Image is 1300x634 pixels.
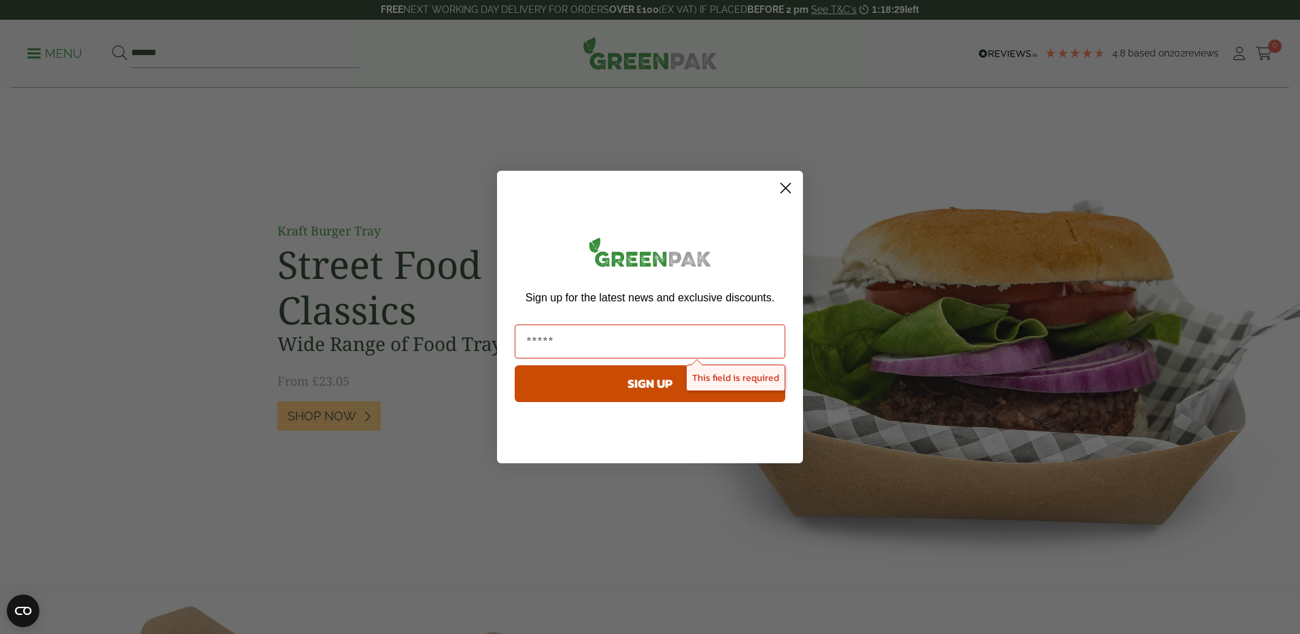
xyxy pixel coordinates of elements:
input: Email [515,324,785,358]
button: SIGN UP [515,365,785,402]
span: Sign up for the latest news and exclusive discounts. [526,292,774,303]
button: Close dialog [774,176,798,200]
button: Open CMP widget [7,595,39,627]
img: greenpak_logo [515,232,785,278]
